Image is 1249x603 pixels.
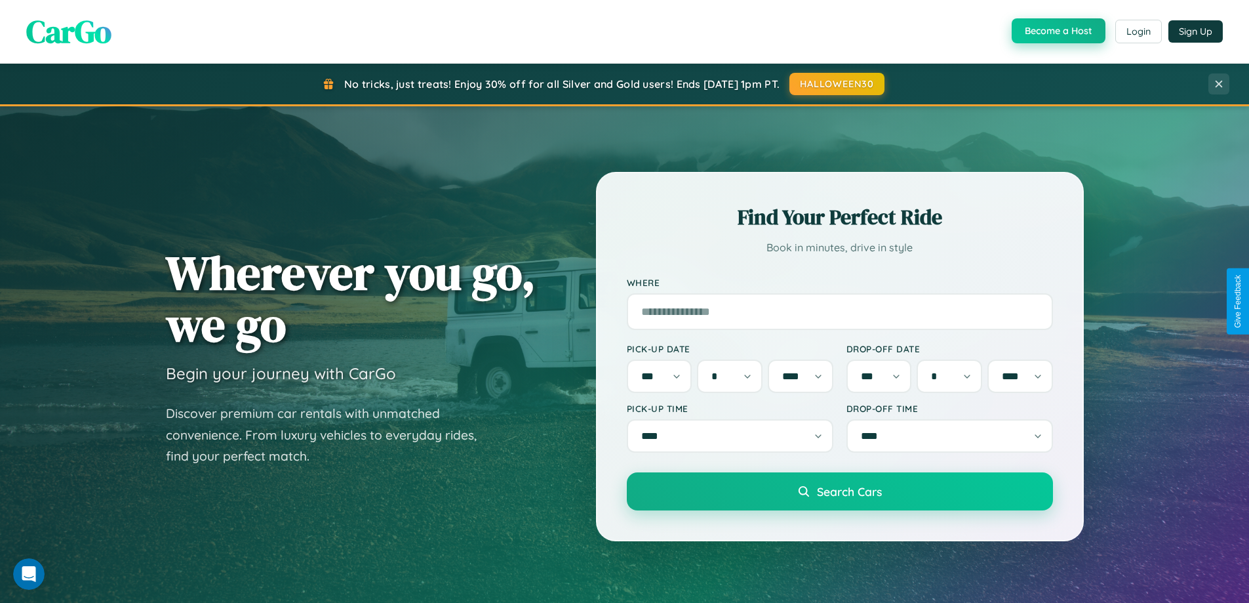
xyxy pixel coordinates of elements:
h3: Begin your journey with CarGo [166,364,396,383]
button: Search Cars [627,472,1053,510]
div: Give Feedback [1233,275,1242,328]
label: Where [627,277,1053,288]
button: Sign Up [1168,20,1223,43]
label: Pick-up Date [627,343,833,354]
label: Drop-off Time [846,403,1053,414]
p: Discover premium car rentals with unmatched convenience. From luxury vehicles to everyday rides, ... [166,403,494,467]
iframe: Intercom live chat [13,558,45,590]
label: Drop-off Date [846,343,1053,354]
h1: Wherever you go, we go [166,247,536,350]
h2: Find Your Perfect Ride [627,203,1053,232]
button: Login [1115,20,1162,43]
span: No tricks, just treats! Enjoy 30% off for all Silver and Gold users! Ends [DATE] 1pm PT. [344,77,780,91]
button: Become a Host [1012,18,1105,43]
p: Book in minutes, drive in style [627,238,1053,257]
button: HALLOWEEN30 [789,73,884,95]
span: Search Cars [817,484,882,499]
label: Pick-up Time [627,403,833,414]
span: CarGo [26,10,111,53]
